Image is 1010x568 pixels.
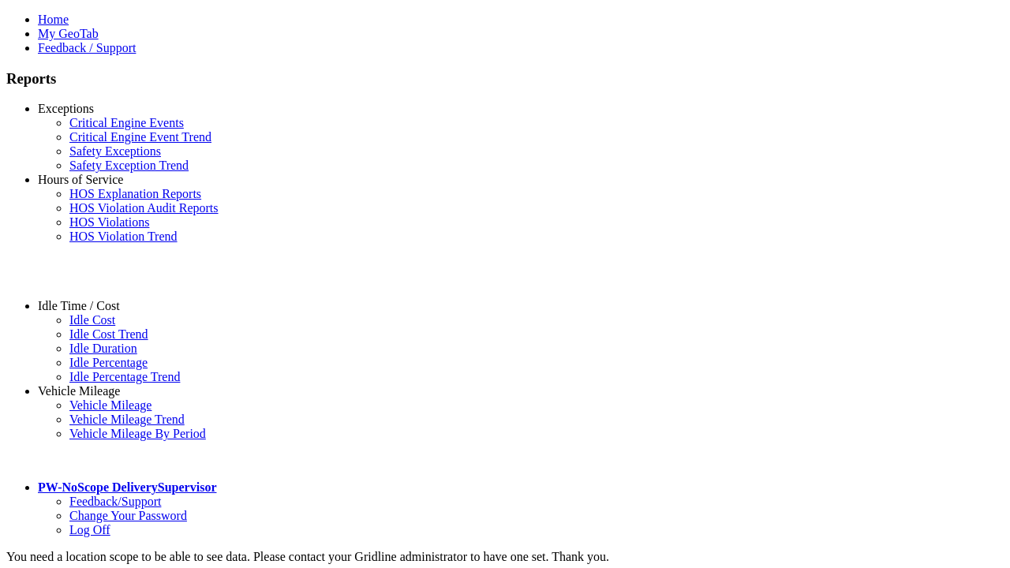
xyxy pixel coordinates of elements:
a: Vehicle Mileage [38,384,120,398]
a: HOS Violations [69,215,149,229]
a: HOS Explanation Reports [69,187,201,200]
a: HOS Violation Audit Reports [69,201,219,215]
a: Home [38,13,69,26]
a: Safety Exceptions [69,144,161,158]
a: Safety Exception Trend [69,159,189,172]
a: Change Your Password [69,509,187,522]
a: Vehicle Mileage By Period [69,427,206,440]
h3: Reports [6,70,1004,88]
a: Hours of Service [38,173,123,186]
a: Idle Cost [69,313,115,327]
a: Feedback/Support [69,495,161,508]
a: Log Off [69,523,110,536]
a: Idle Cost Trend [69,327,148,341]
a: PW-NoScope DeliverySupervisor [38,480,216,494]
a: Vehicle Mileage Trend [69,413,185,426]
a: HOS Violation Trend [69,230,178,243]
div: You need a location scope to be able to see data. Please contact your Gridline administrator to h... [6,550,1004,564]
a: Critical Engine Events [69,116,184,129]
a: Feedback / Support [38,41,136,54]
a: My GeoTab [38,27,99,40]
a: Critical Engine Event Trend [69,130,211,144]
a: Vehicle Mileage [69,398,151,412]
a: Idle Duration [69,342,137,355]
a: Idle Percentage [69,356,148,369]
a: Idle Percentage Trend [69,370,180,383]
a: Idle Time / Cost [38,299,120,312]
a: Exceptions [38,102,94,115]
